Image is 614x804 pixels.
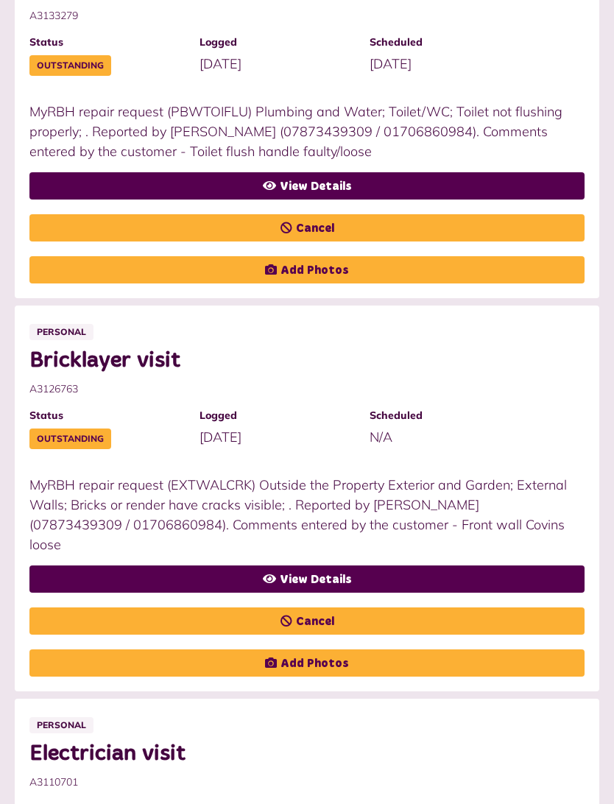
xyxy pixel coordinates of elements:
a: Cancel [29,214,585,241]
span: A3110701 [29,775,570,790]
span: Outstanding [29,429,111,449]
a: View Details [29,565,585,593]
a: Cancel [29,607,585,635]
span: Personal [29,324,93,340]
a: Add Photos [29,649,585,677]
span: Status [29,35,185,50]
span: N/A [370,429,392,445]
span: Scheduled [370,408,525,423]
span: Status [29,408,185,423]
span: A3126763 [29,381,570,397]
span: [DATE] [200,55,241,72]
a: View Details [29,172,585,200]
a: Add Photos [29,256,585,283]
span: [DATE] [370,55,412,72]
span: Outstanding [29,55,111,76]
span: Logged [200,35,355,50]
span: Logged [200,408,355,423]
span: [DATE] [200,429,241,445]
span: Bricklayer visit [29,348,570,374]
p: MyRBH repair request (PBWTOIFLU) Plumbing and Water; Toilet/WC; Toilet not flushing properly; . R... [29,102,570,161]
p: MyRBH repair request (EXTWALCRK) Outside the Property Exterior and Garden; External Walls; Bricks... [29,475,570,554]
span: Personal [29,717,93,733]
span: Scheduled [370,35,525,50]
span: Electrician visit [29,741,570,767]
span: A3133279 [29,8,570,24]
